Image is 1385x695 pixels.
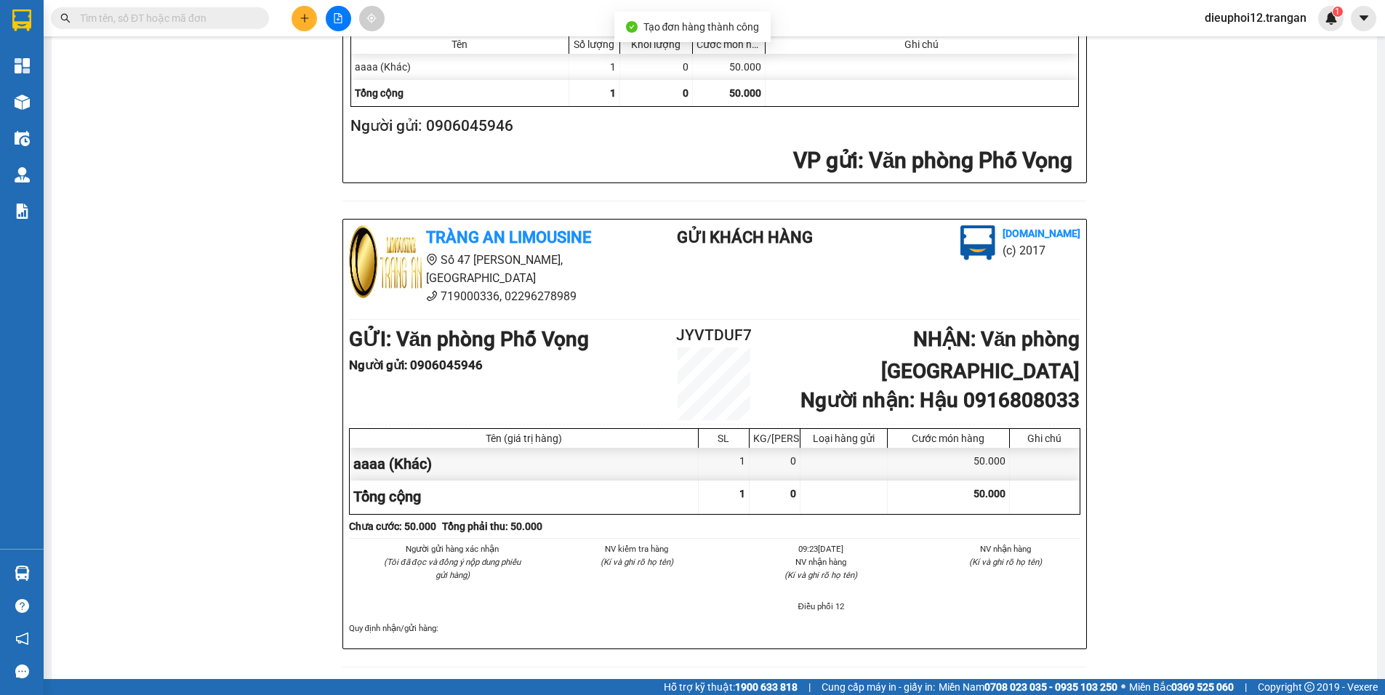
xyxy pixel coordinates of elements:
[353,488,421,505] span: Tổng cộng
[750,448,800,481] div: 0
[654,324,776,347] h2: JYVTDUF7
[355,39,565,50] div: Tên
[15,95,30,110] img: warehouse-icon
[683,87,689,99] span: 0
[384,557,521,580] i: (Tôi đã đọc và đồng ý nộp dung phiếu gửi hàng)
[693,54,766,80] div: 50.000
[1193,9,1318,27] span: dieuphoi12.trangan
[349,521,436,532] b: Chưa cước : 50.000
[349,327,590,351] b: GỬI : Văn phòng Phố Vọng
[735,681,798,693] strong: 1900 633 818
[747,555,896,569] li: NV nhận hàng
[793,148,858,173] span: VP gửi
[573,39,616,50] div: Số lượng
[442,521,542,532] b: Tổng phải thu: 50.000
[378,542,528,555] li: Người gửi hàng xác nhận
[784,570,857,580] i: (Kí và ghi rõ họ tên)
[1121,684,1125,690] span: ⚪️
[366,13,377,23] span: aim
[349,358,483,372] b: Người gửi : 0906045946
[1129,679,1234,695] span: Miền Bắc
[808,679,811,695] span: |
[601,557,673,567] i: (Kí và ghi rõ họ tên)
[747,542,896,555] li: 09:23[DATE]
[15,204,30,219] img: solution-icon
[326,6,351,31] button: file-add
[569,54,620,80] div: 1
[562,542,712,555] li: NV kiểm tra hàng
[699,448,750,481] div: 1
[888,448,1010,481] div: 50.000
[800,388,1080,412] b: Người nhận : Hậu 0916808033
[426,228,591,246] b: Tràng An Limousine
[939,679,1117,695] span: Miền Nam
[960,225,995,260] img: logo.jpg
[350,146,1073,176] h2: : Văn phòng Phố Vọng
[626,21,638,33] span: check-circle
[359,6,385,31] button: aim
[426,290,438,302] span: phone
[1325,12,1338,25] img: icon-new-feature
[1333,7,1343,17] sup: 1
[349,622,1080,635] div: Quy định nhận/gửi hàng :
[696,39,761,50] div: Cước món hàng
[426,254,438,265] span: environment
[822,679,935,695] span: Cung cấp máy in - giấy in:
[1245,679,1247,695] span: |
[15,632,29,646] span: notification
[804,433,883,444] div: Loại hàng gửi
[1003,228,1080,239] b: [DOMAIN_NAME]
[15,599,29,613] span: question-circle
[624,39,689,50] div: Khối lượng
[1013,433,1076,444] div: Ghi chú
[620,54,693,80] div: 0
[984,681,1117,693] strong: 0708 023 035 - 0935 103 250
[790,488,796,499] span: 0
[747,600,896,613] li: Điều phối 12
[333,13,343,23] span: file-add
[80,10,252,26] input: Tìm tên, số ĐT hoặc mã đơn
[643,21,760,33] span: Tạo đơn hàng thành công
[60,13,71,23] span: search
[769,39,1075,50] div: Ghi chú
[969,557,1042,567] i: (Kí và ghi rõ họ tên)
[1171,681,1234,693] strong: 0369 525 060
[15,664,29,678] span: message
[664,679,798,695] span: Hỗ trợ kỹ thuật:
[15,131,30,146] img: warehouse-icon
[881,327,1080,383] b: NHẬN : Văn phòng [GEOGRAPHIC_DATA]
[349,287,619,305] li: 719000336, 02296278989
[350,448,699,481] div: aaaa (Khác)
[729,87,761,99] span: 50.000
[351,54,569,80] div: aaaa (Khác)
[891,433,1005,444] div: Cước món hàng
[292,6,317,31] button: plus
[15,58,30,73] img: dashboard-icon
[350,114,1073,138] h2: Người gửi: 0906045946
[1351,6,1376,31] button: caret-down
[353,433,694,444] div: Tên (giá trị hàng)
[753,433,796,444] div: KG/[PERSON_NAME]
[1304,682,1314,692] span: copyright
[15,566,30,581] img: warehouse-icon
[15,167,30,182] img: warehouse-icon
[610,87,616,99] span: 1
[300,13,310,23] span: plus
[739,488,745,499] span: 1
[931,542,1080,555] li: NV nhận hàng
[1003,241,1080,260] li: (c) 2017
[349,251,619,287] li: Số 47 [PERSON_NAME], [GEOGRAPHIC_DATA]
[1357,12,1370,25] span: caret-down
[12,9,31,31] img: logo-vxr
[355,87,404,99] span: Tổng cộng
[677,228,813,246] b: Gửi khách hàng
[349,225,422,298] img: logo.jpg
[973,488,1005,499] span: 50.000
[1335,7,1340,17] span: 1
[702,433,745,444] div: SL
